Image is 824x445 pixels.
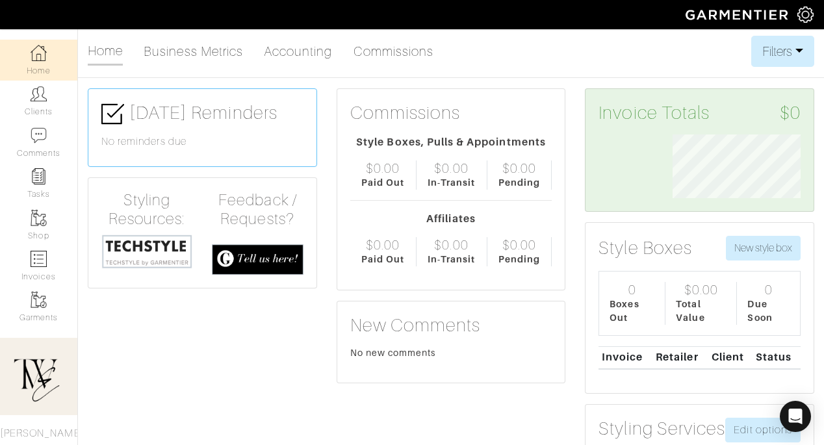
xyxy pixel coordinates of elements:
th: Client [708,346,753,369]
div: $0.00 [366,237,400,253]
img: techstyle-93310999766a10050dc78ceb7f971a75838126fd19372ce40ba20cdf6a89b94b.png [101,234,192,269]
div: In-Transit [428,176,476,190]
div: $0.00 [502,160,536,176]
th: Status [753,346,801,369]
div: $0.00 [684,282,718,298]
h3: [DATE] Reminders [101,102,303,125]
div: $0.00 [434,160,468,176]
div: Total Value [676,298,726,325]
div: $0.00 [434,237,468,253]
a: Edit options [725,418,801,442]
div: Paid Out [361,253,404,266]
h3: Commissions [350,102,461,124]
div: No new comments [350,346,552,359]
img: clients-icon-6bae9207a08558b7cb47a8932f037763ab4055f8c8b6bfacd5dc20c3e0201464.png [31,86,47,102]
div: $0.00 [366,160,400,176]
img: feedback_requests-3821251ac2bd56c73c230f3229a5b25d6eb027adea667894f41107c140538ee0.png [212,244,303,275]
span: $0 [780,102,801,124]
a: Home [88,38,123,66]
div: In-Transit [428,253,476,266]
a: Business Metrics [144,38,243,64]
img: garments-icon-b7da505a4dc4fd61783c78ac3ca0ef83fa9d6f193b1c9dc38574b1d14d53ca28.png [31,210,47,226]
h3: Styling Services [599,418,725,440]
div: Due Soon [747,298,790,325]
img: gear-icon-white-bd11855cb880d31180b6d7d6211b90ccbf57a29d726f0c71d8c61bd08dd39cc2.png [797,6,814,23]
h4: Styling Resources: [101,191,192,229]
a: Commissions [354,38,434,64]
div: Open Intercom Messenger [780,401,811,432]
th: Retailer [652,346,708,369]
a: Accounting [264,38,333,64]
h3: Invoice Totals [599,102,801,124]
div: Pending [498,253,540,266]
button: New style box [726,236,801,261]
img: garmentier-logo-header-white-b43fb05a5012e4ada735d5af1a66efaba907eab6374d6393d1fbf88cb4ef424d.png [679,3,797,26]
div: $0.00 [502,237,536,253]
h3: Style Boxes [599,237,692,259]
button: Filters [751,36,814,67]
img: orders-icon-0abe47150d42831381b5fb84f609e132dff9fe21cb692f30cb5eec754e2cba89.png [31,251,47,267]
img: reminder-icon-8004d30b9f0a5d33ae49ab947aed9ed385cf756f9e5892f1edd6e32f2345188e.png [31,168,47,184]
h6: No reminders due [101,136,303,148]
img: comment-icon-a0a6a9ef722e966f86d9cbdc48e553b5cf19dbc54f86b18d962a5391bc8f6eb6.png [31,127,47,144]
div: Affiliates [350,211,552,227]
h3: New Comments [350,314,552,337]
img: check-box-icon-36a4915ff3ba2bd8f6e4f29bc755bb66becd62c870f447fc0dd1365fcfddab58.png [101,103,124,125]
div: Style Boxes, Pulls & Appointments [350,134,552,150]
th: Invoice [599,346,652,369]
img: dashboard-icon-dbcd8f5a0b271acd01030246c82b418ddd0df26cd7fceb0bd07c9910d44c42f6.png [31,45,47,61]
div: Boxes Out [610,298,654,325]
img: garments-icon-b7da505a4dc4fd61783c78ac3ca0ef83fa9d6f193b1c9dc38574b1d14d53ca28.png [31,292,47,308]
div: 0 [628,282,636,298]
div: 0 [765,282,773,298]
div: Pending [498,176,540,190]
div: Paid Out [361,176,404,190]
h4: Feedback / Requests? [212,191,303,229]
